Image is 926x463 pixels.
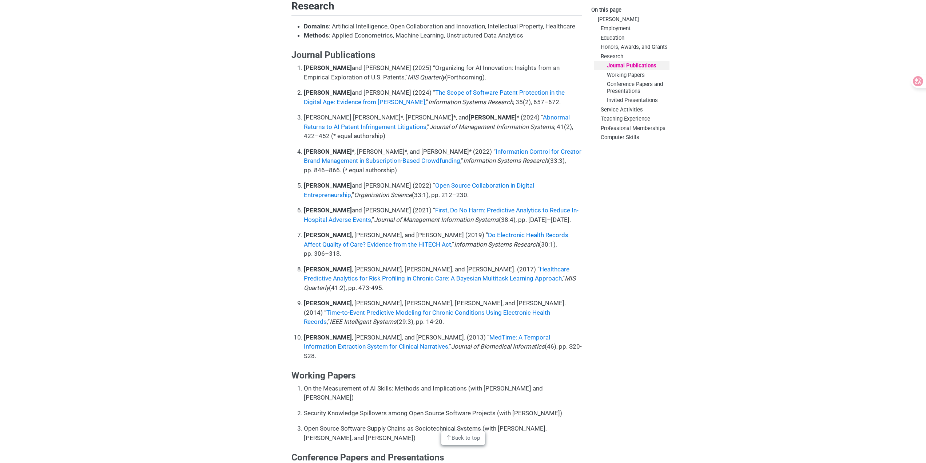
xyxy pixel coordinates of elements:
[408,74,445,81] em: MIS Quarterly
[594,70,669,79] a: Working Papers
[304,409,582,418] p: Security Knowledge Spillovers among Open Source Software Projects (with [PERSON_NAME])
[463,157,548,164] em: Information Systems Research
[304,299,352,307] strong: [PERSON_NAME]
[304,266,352,273] strong: [PERSON_NAME]
[304,207,579,223] a: First, Do No Harm: Predictive Analytics to Reduce In-Hospital Adverse Events
[304,148,352,155] strong: [PERSON_NAME]
[304,309,550,326] a: Time-to-Event Predictive Modeling for Chronic Conditions Using Electronic Health Records
[304,207,352,214] strong: [PERSON_NAME]
[594,15,669,24] a: [PERSON_NAME]
[304,299,582,327] p: , [PERSON_NAME], [PERSON_NAME], [PERSON_NAME], and [PERSON_NAME]. (2014) “ ,” (29:3), pp. 14-20.
[291,370,582,381] h3: Working Papers
[591,7,669,13] h2: On this page
[304,89,565,106] a: The Scope of Software Patent Protection in the Digital Age: Evidence from [PERSON_NAME]
[304,32,329,39] strong: Methods
[594,33,669,42] a: Education
[291,452,582,463] h3: Conference Papers and Presentations
[304,231,568,248] a: Do Electronic Health Records Affect Quality of Care? Evidence from the HITECH Act
[429,123,554,130] em: Journal of Management Information Systems
[304,31,582,40] li: : Applied Econometrics, Machine Learning, Unstructured Data Analytics
[304,64,352,71] strong: [PERSON_NAME]
[451,343,545,350] em: Journal of Biomedical Informatics
[304,182,534,199] a: Open Source Collaboration in Digital Entrepreneurship
[594,43,669,52] a: Honors, Awards, and Grants
[469,114,517,121] strong: [PERSON_NAME]
[291,50,582,60] h3: Journal Publications
[330,318,397,325] em: IEEE Intelligent Systems
[304,384,582,403] p: On the Measurement of AI Skills: Methods and Implications (with [PERSON_NAME] and [PERSON_NAME])
[441,431,485,445] a: Back to top
[304,23,329,30] strong: Domains
[594,123,669,133] a: Professional Memberships
[428,98,513,106] em: Information Systems Research
[304,22,582,31] li: : Artificial Intelligence, Open Collaboration and Innovation, Intellectual Property, Healthcare
[304,275,576,291] em: MIS Quarterly
[304,334,352,341] strong: [PERSON_NAME]
[304,63,582,82] p: and [PERSON_NAME] (2025) “Organizing for AI Innovation: Insights from an Empirical Exploration of...
[304,231,352,239] strong: [PERSON_NAME]
[304,182,352,189] strong: [PERSON_NAME]
[594,24,669,33] a: Employment
[374,216,499,223] em: Journal of Management Information Systems
[354,191,412,199] em: Organization Science
[304,113,582,141] p: [PERSON_NAME] [PERSON_NAME]*, [PERSON_NAME]*, and * (2024) “ ,” , 41(2), 422–452 (* equal authors...
[304,88,582,107] p: and [PERSON_NAME] (2024) “ ,” , 35(2), 657–672.
[304,147,582,175] p: *, [PERSON_NAME]*, and [PERSON_NAME]* (2022) “ ,” (33:3), pp. 846–866. (* equal authorship)
[304,114,570,130] a: Abnormal Returns to AI Patent Infringement Litigations
[594,96,669,105] a: Invited Presentations
[304,181,582,200] p: and [PERSON_NAME] (2022) “ ,” (33:1), pp. 212–230.
[304,333,582,361] p: , [PERSON_NAME], and [PERSON_NAME]. (2013) “ ,” (46), pp. S20-S28.
[594,133,669,142] a: Computer Skills
[304,424,582,443] p: Open Source Software Supply Chains as Sociotechnical Systems (with [PERSON_NAME], [PERSON_NAME], ...
[594,105,669,114] a: Service Activities
[304,89,352,96] strong: [PERSON_NAME]
[594,114,669,123] a: Teaching Experience
[594,61,669,70] a: Journal Publications
[304,231,582,259] p: , [PERSON_NAME], and [PERSON_NAME] (2019) “ ,” (30:1), pp. 306–318.
[304,265,582,293] p: , [PERSON_NAME], [PERSON_NAME], and [PERSON_NAME]. (2017) “ ,” (41:2), pp. 473-495.
[594,80,669,96] a: Conference Papers and Presentations
[594,52,669,61] a: Research
[304,206,582,224] p: and [PERSON_NAME] (2021) “ ,” (38:4), pp. [DATE]–[DATE].
[454,241,539,248] em: Information Systems Research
